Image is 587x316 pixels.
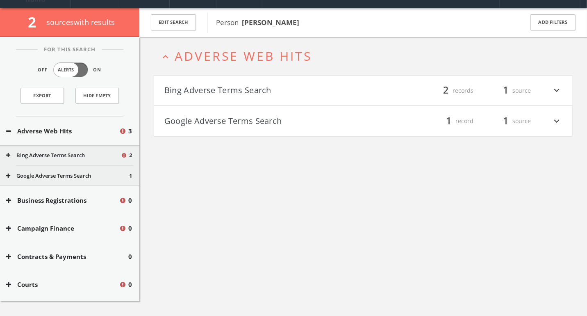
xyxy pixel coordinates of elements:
button: Courts [6,280,119,289]
span: 2 [28,12,43,32]
div: records [424,84,473,98]
i: expand_less [160,51,171,62]
b: [PERSON_NAME] [242,18,299,27]
button: Google Adverse Terms Search [164,114,363,128]
i: expand_more [551,114,562,128]
span: 1 [443,114,455,128]
span: Person [216,18,299,27]
button: Campaign Finance [6,224,119,233]
button: Bing Adverse Terms Search [6,151,121,160]
button: Bing Adverse Terms Search [164,84,363,98]
button: expand_lessAdverse Web Hits [160,49,573,63]
button: Contracts & Payments [6,252,128,261]
span: 3 [128,126,132,136]
span: Off [38,66,48,73]
button: Business Registrations [6,196,119,205]
button: Google Adverse Terms Search [6,172,129,180]
span: 0 [128,196,132,205]
button: Hide Empty [75,88,119,103]
span: source s with results [46,17,115,27]
i: expand_more [551,84,562,98]
span: For This Search [38,46,102,54]
span: 1 [500,83,512,98]
span: 2 [129,151,132,160]
span: 0 [128,224,132,233]
button: Adverse Web Hits [6,126,119,136]
button: Add Filters [530,14,576,30]
div: source [482,84,531,98]
div: record [424,114,473,128]
span: 0 [128,280,132,289]
span: Adverse Web Hits [175,48,312,64]
div: source [482,114,531,128]
button: Edit Search [151,14,196,30]
span: 1 [129,172,132,180]
span: On [93,66,102,73]
span: 2 [440,83,453,98]
span: 1 [500,114,512,128]
span: 0 [128,252,132,261]
a: Export [20,88,64,103]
